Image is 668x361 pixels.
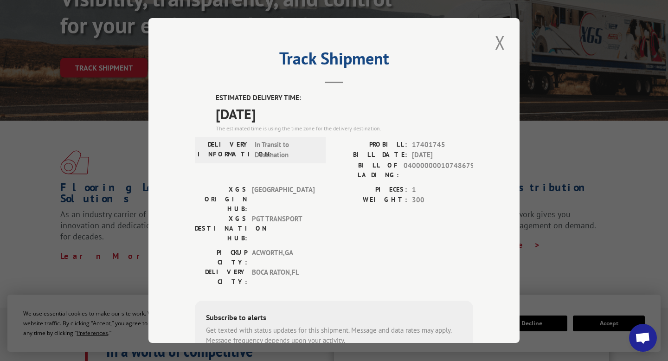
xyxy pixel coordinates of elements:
[252,267,315,286] span: BOCA RATON , FL
[412,195,473,206] span: 300
[195,184,247,213] label: XGS ORIGIN HUB:
[252,184,315,213] span: [GEOGRAPHIC_DATA]
[195,267,247,286] label: DELIVERY CITY:
[195,247,247,267] label: PICKUP CITY:
[334,150,407,161] label: BILL DATE:
[252,213,315,243] span: PGT TRANSPORT
[412,150,473,161] span: [DATE]
[334,184,407,195] label: PIECES:
[334,195,407,206] label: WEIGHT:
[334,139,407,150] label: PROBILL:
[216,93,473,103] label: ESTIMATED DELIVERY TIME:
[195,52,473,70] h2: Track Shipment
[492,30,508,55] button: Close modal
[195,213,247,243] label: XGS DESTINATION HUB:
[198,139,250,160] label: DELIVERY INFORMATION:
[252,247,315,267] span: ACWORTH , GA
[206,325,462,346] div: Get texted with status updates for this shipment. Message and data rates may apply. Message frequ...
[412,139,473,150] span: 17401745
[216,124,473,132] div: The estimated time is using the time zone for the delivery destination.
[334,160,399,180] label: BILL OF LADING:
[629,324,657,352] a: Open chat
[255,139,317,160] span: In Transit to Destination
[412,184,473,195] span: 1
[404,160,473,180] span: 04000000010748679
[206,311,462,325] div: Subscribe to alerts
[216,103,473,124] span: [DATE]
